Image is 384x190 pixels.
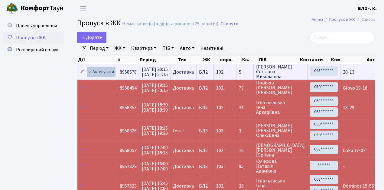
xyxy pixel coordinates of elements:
[239,148,251,153] span: 16
[76,3,91,13] button: Переключити навігацію
[120,85,137,91] span: 8958494
[81,34,103,41] span: Додати
[120,163,137,170] span: 8957828
[120,104,137,111] span: 8958353
[199,148,211,153] span: ВЛ2
[177,43,197,53] a: Авто
[3,20,63,32] a: Панель управління
[21,3,63,14] span: Таун
[312,16,323,23] a: Admin
[343,69,354,75] span: 20-13
[142,82,168,94] span: [DATE] 19:15 [DATE] 20:15
[120,147,137,154] span: 8958057
[239,86,251,90] span: 79
[173,86,194,90] span: Доставка
[199,86,211,90] span: ВЛ2
[239,184,251,188] span: 28
[343,104,354,111] span: 18-29
[3,32,63,44] a: Пропуск в ЖК
[3,44,63,56] a: Розширений пошук
[21,3,50,13] b: Комфорт
[256,159,305,173] span: Кучерова Наталія Адамівна
[202,55,220,64] th: ЖК
[256,123,305,138] span: [PERSON_NAME] [PERSON_NAME] Олексіївна
[216,69,223,75] span: 102
[256,100,305,115] span: Ігнатьєвська Інна Аркадіївна
[16,22,57,29] span: Панель управління
[173,105,194,110] span: Доставка
[239,105,251,110] span: 31
[142,160,168,172] span: [DATE] 16:00 [DATE] 17:00
[142,102,168,113] span: [DATE] 18:30 [DATE] 19:30
[198,43,226,53] a: Неактивні
[120,183,137,189] span: 8957823
[16,46,58,53] span: Розширений пошук
[343,163,345,170] span: -
[6,2,18,14] img: logo.png
[173,148,194,153] span: Доставка
[199,105,211,110] span: ВЛ2
[256,81,305,95] span: Новіков [PERSON_NAME] [PERSON_NAME]
[259,55,299,64] th: ПІБ
[358,5,377,12] a: ВЛ2 -. К.
[112,43,128,53] a: ЖК
[239,164,251,169] span: 95
[87,43,111,53] a: Період
[343,147,366,154] span: Loko 17-07
[173,164,194,169] span: Доставка
[239,128,251,133] span: 3
[329,16,355,23] a: Пропуск в ЖК
[142,66,168,78] span: [DATE] 20:15 [DATE] 21:15
[216,85,223,91] span: 102
[173,70,194,74] span: Доставка
[142,125,168,137] span: [DATE] 18:15 [DATE] 19:30
[330,55,366,64] th: Ком.
[303,13,384,26] nav: breadcrumb
[120,128,137,134] span: 8958326
[173,128,184,133] span: Гості
[122,21,219,27] div: Немає записів (відфільтровано з 25 записів).
[239,70,251,74] span: 5
[256,143,305,157] span: [DEMOGRAPHIC_DATA] [PERSON_NAME] Юріївна
[220,21,239,27] a: Скинути
[343,85,367,91] span: Glovo 19-16
[309,32,375,43] input: Пошук...
[139,55,177,64] th: Період
[77,32,106,43] a: Додати
[199,164,211,169] span: ВЛ3
[177,55,202,64] th: Тип
[199,70,211,74] span: ВЛ2
[87,67,116,77] a: Активувати
[256,65,305,79] span: [PERSON_NAME] Світлана Миколаївна
[343,183,374,189] span: Dominos 15-56
[16,34,46,41] span: Пропуск в ЖК
[355,16,375,23] li: Список
[216,128,223,134] span: 103
[216,147,223,154] span: 102
[220,55,242,64] th: корп.
[343,128,345,134] span: -
[216,163,223,170] span: 103
[129,43,159,53] a: Квартира
[142,144,168,156] span: [DATE] 17:00 [DATE] 18:15
[120,69,137,75] span: 8958678
[117,55,139,64] th: #
[173,184,194,188] span: Доставка
[199,184,211,188] span: ВЛ2
[299,55,330,64] th: Контакти
[199,128,211,133] span: ВЛ3
[160,43,176,53] a: ПІБ
[216,183,223,189] span: 102
[77,55,117,64] th: Дії
[242,55,259,64] th: Кв.
[216,104,223,111] span: 102
[77,18,121,28] span: Пропуск в ЖК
